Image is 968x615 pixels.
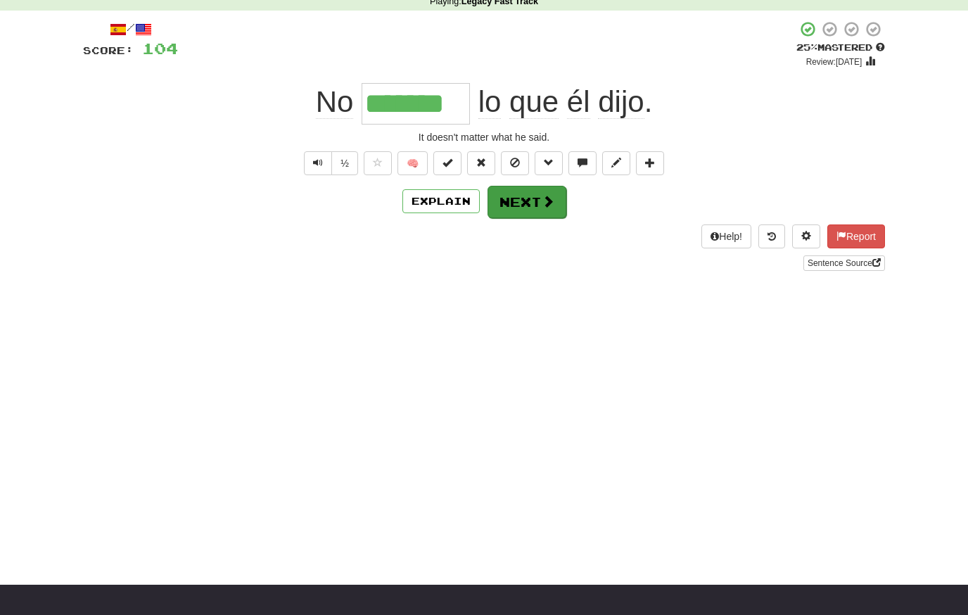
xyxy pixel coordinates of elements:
[796,42,817,53] span: 25 %
[501,151,529,175] button: Ignore sentence (alt+i)
[478,85,502,119] span: lo
[567,85,590,119] span: él
[331,151,358,175] button: ½
[402,189,480,213] button: Explain
[397,151,428,175] button: 🧠
[488,186,566,218] button: Next
[142,39,178,57] span: 104
[803,255,885,271] a: Sentence Source
[701,224,751,248] button: Help!
[602,151,630,175] button: Edit sentence (alt+d)
[470,85,652,119] span: .
[83,44,134,56] span: Score:
[83,20,178,38] div: /
[467,151,495,175] button: Reset to 0% Mastered (alt+r)
[509,85,559,119] span: que
[304,151,332,175] button: Play sentence audio (ctl+space)
[827,224,885,248] button: Report
[806,57,862,67] small: Review: [DATE]
[535,151,563,175] button: Grammar (alt+g)
[636,151,664,175] button: Add to collection (alt+a)
[364,151,392,175] button: Favorite sentence (alt+f)
[301,151,358,175] div: Text-to-speech controls
[758,224,785,248] button: Round history (alt+y)
[598,85,644,119] span: dijo
[568,151,597,175] button: Discuss sentence (alt+u)
[316,85,354,119] span: No
[433,151,461,175] button: Set this sentence to 100% Mastered (alt+m)
[796,42,885,54] div: Mastered
[83,130,885,144] div: It doesn't matter what he said.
